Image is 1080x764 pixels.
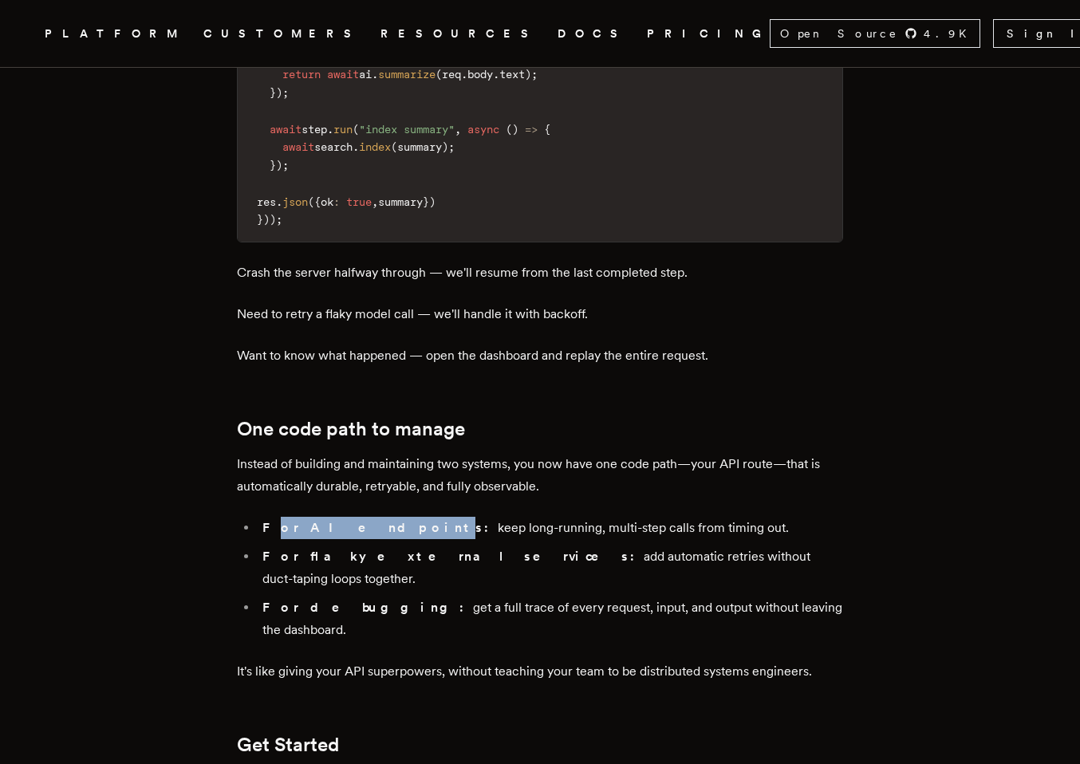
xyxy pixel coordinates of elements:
span: ( [391,140,397,153]
span: ) [276,86,282,99]
a: CUSTOMERS [203,24,361,44]
span: ) [429,195,436,208]
span: ; [448,140,455,153]
span: , [372,195,378,208]
span: summary [378,195,423,208]
span: ; [531,68,538,81]
span: index [359,140,391,153]
span: ; [282,86,289,99]
span: 4.9 K [924,26,976,41]
span: search [314,140,353,153]
span: ) [512,123,518,136]
strong: For AI endpoints: [262,520,498,535]
p: It's like giving your API superpowers, without teaching your team to be distributed systems engin... [237,660,843,683]
span: summary [397,140,442,153]
span: ) [263,213,270,226]
span: ) [442,140,448,153]
li: add automatic retries without duct-taping loops together. [258,545,843,590]
a: DOCS [558,24,628,44]
span: ( [436,68,442,81]
span: ai [359,68,372,81]
span: text [499,68,525,81]
button: PLATFORM [45,24,184,44]
p: Need to retry a flaky model call — we'll handle it with backoff. [237,303,843,325]
p: Want to know what happened — open the dashboard and replay the entire request. [237,345,843,367]
span: json [282,195,308,208]
li: get a full trace of every request, input, and output without leaving the dashboard. [258,597,843,641]
span: await [327,68,359,81]
span: body [467,68,493,81]
span: . [372,68,378,81]
span: ( [353,123,359,136]
span: . [493,68,499,81]
span: ; [276,213,282,226]
span: await [282,140,314,153]
strong: For flaky external services: [262,549,644,564]
h2: Get Started [237,734,843,756]
span: : [333,195,340,208]
span: true [346,195,372,208]
span: ( [506,123,512,136]
span: run [333,123,353,136]
span: ) [276,159,282,171]
span: ; [282,159,289,171]
span: => [525,123,538,136]
h2: One code path to manage [237,418,843,440]
span: } [423,195,429,208]
span: "index summary" [359,123,455,136]
strong: For debugging: [262,600,473,615]
li: keep long-running, multi-step calls from timing out. [258,517,843,539]
p: Instead of building and maintaining two systems, you now have one code path—your API route—that i... [237,453,843,498]
span: ok [321,195,333,208]
span: ) [525,68,531,81]
a: PRICING [647,24,770,44]
span: ( [308,195,314,208]
span: . [276,195,282,208]
span: return [282,68,321,81]
span: . [353,140,359,153]
span: } [270,86,276,99]
span: } [270,159,276,171]
span: . [327,123,333,136]
span: await [270,123,302,136]
span: { [314,195,321,208]
span: . [461,68,467,81]
button: RESOURCES [380,24,538,44]
span: summarize [378,68,436,81]
span: , [455,123,461,136]
span: async [467,123,499,136]
span: step [302,123,327,136]
span: res [257,195,276,208]
span: req [442,68,461,81]
p: Crash the server halfway through — we'll resume from the last completed step. [237,262,843,284]
span: } [257,213,263,226]
span: ) [270,213,276,226]
span: Open Source [780,26,898,41]
span: { [544,123,550,136]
